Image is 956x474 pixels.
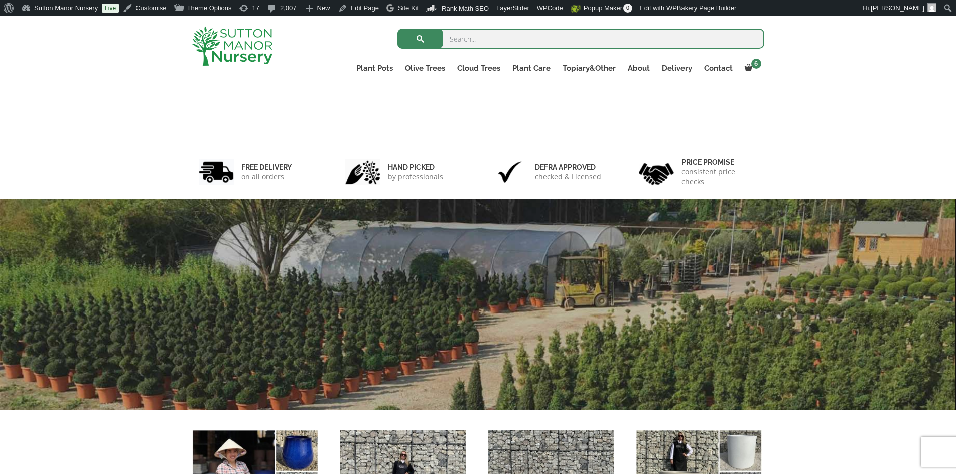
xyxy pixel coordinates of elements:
span: Rank Math SEO [442,5,489,12]
h6: Price promise [681,157,758,167]
a: Olive Trees [399,61,451,75]
a: 6 [739,61,764,75]
p: consistent price checks [681,167,758,187]
img: 1.jpg [199,159,234,185]
span: Site Kit [398,4,419,12]
a: Contact [698,61,739,75]
a: Cloud Trees [451,61,506,75]
p: by professionals [388,172,443,182]
span: 0 [623,4,632,13]
img: 2.jpg [345,159,380,185]
span: [PERSON_NAME] [871,4,924,12]
img: logo [192,26,272,66]
span: 6 [751,59,761,69]
p: on all orders [241,172,292,182]
h6: FREE DELIVERY [241,163,292,172]
a: Live [102,4,119,13]
p: checked & Licensed [535,172,601,182]
a: Delivery [656,61,698,75]
img: 3.jpg [492,159,527,185]
h6: Defra approved [535,163,601,172]
input: Search... [397,29,764,49]
a: About [622,61,656,75]
h6: hand picked [388,163,443,172]
a: Topiary&Other [557,61,622,75]
a: Plant Pots [350,61,399,75]
img: 4.jpg [639,156,674,187]
a: Plant Care [506,61,557,75]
